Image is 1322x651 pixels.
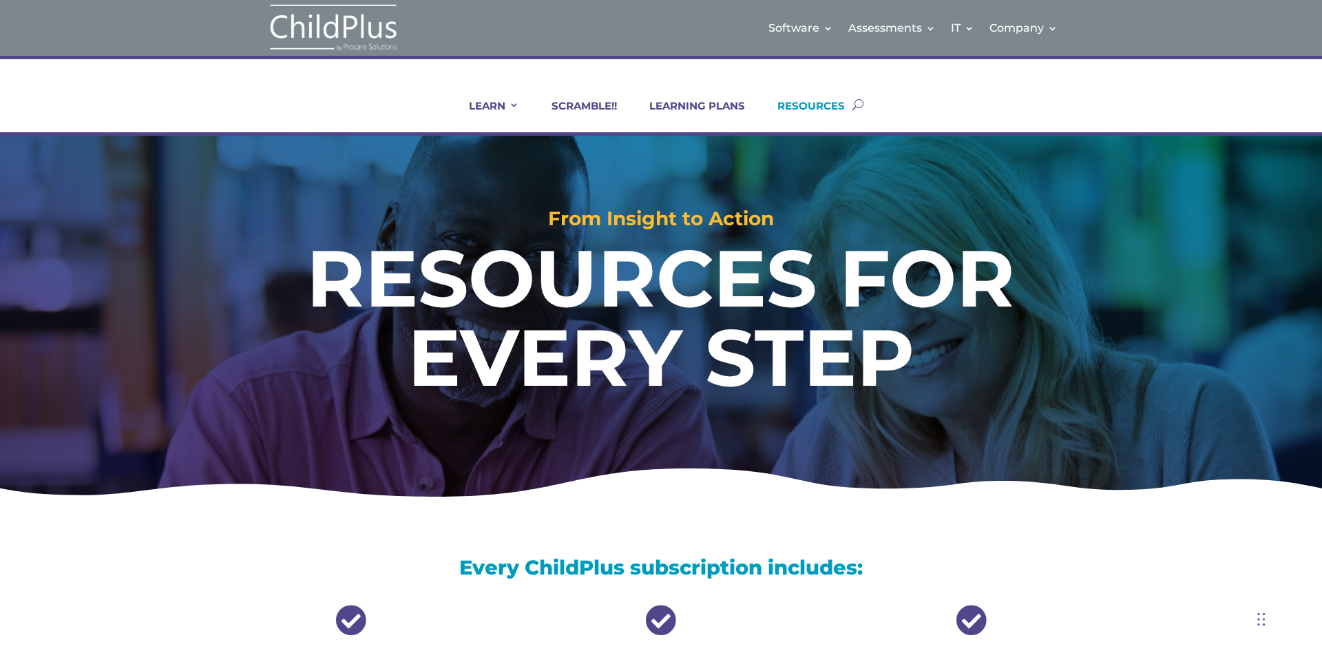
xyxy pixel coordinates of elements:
[66,209,1256,235] h2: From Insight to Action
[220,557,1102,584] h3: Every ChildPlus subscription includes:
[632,99,745,132] a: LEARNING PLANS
[760,99,845,132] a: RESOURCES
[1253,585,1322,651] iframe: Chat Widget
[534,99,617,132] a: SCRAMBLE!!
[452,99,519,132] a: LEARN
[335,605,366,636] span: 
[1257,599,1266,640] div: Drag
[185,238,1137,404] h1: RESOURCES FOR EVERY STEP
[645,605,676,636] span: 
[956,605,987,636] span: 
